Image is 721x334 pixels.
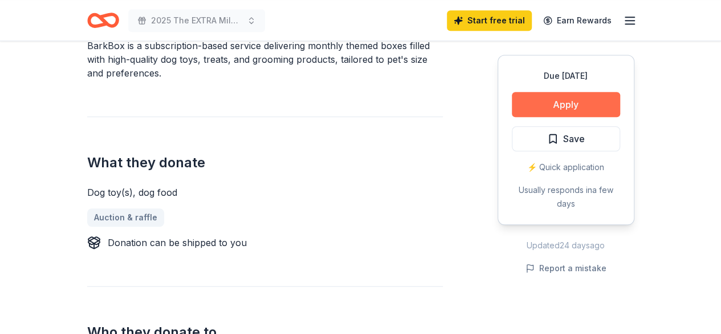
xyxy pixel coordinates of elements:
[87,154,443,172] h2: What they donate
[498,239,634,252] div: Updated 24 days ago
[151,14,242,27] span: 2025 The EXTRA Mile -- Down Syndrome Association of [GEOGRAPHIC_DATA][US_STATE]
[87,186,443,199] div: Dog toy(s), dog food
[87,39,443,80] div: BarkBox is a subscription-based service delivering monthly themed boxes filled with high-quality ...
[128,9,265,32] button: 2025 The EXTRA Mile -- Down Syndrome Association of [GEOGRAPHIC_DATA][US_STATE]
[87,7,119,34] a: Home
[512,69,620,83] div: Due [DATE]
[512,183,620,211] div: Usually responds in a few days
[526,261,606,275] button: Report a mistake
[563,131,585,146] span: Save
[447,10,532,31] a: Start free trial
[108,236,247,250] div: Donation can be shipped to you
[512,160,620,174] div: ⚡️ Quick application
[536,10,618,31] a: Earn Rewards
[512,126,620,151] button: Save
[512,92,620,117] button: Apply
[87,208,164,227] a: Auction & raffle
